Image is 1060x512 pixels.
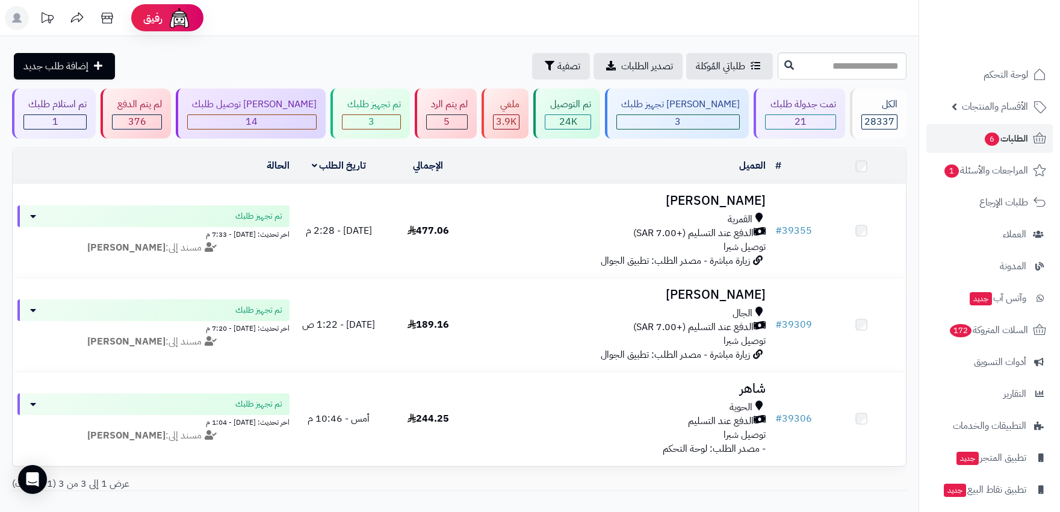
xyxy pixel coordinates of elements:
[1000,258,1026,275] span: المدونة
[23,98,87,111] div: تم استلام طلبك
[312,158,367,173] a: تاريخ الطلب
[167,6,191,30] img: ai-face.png
[926,60,1053,89] a: لوحة التحكم
[953,417,1026,434] span: التطبيقات والخدمات
[944,484,966,497] span: جديد
[775,223,782,238] span: #
[545,115,590,129] div: 24041
[688,414,754,428] span: الدفع عند التسليم
[3,477,459,491] div: عرض 1 إلى 3 من 3 (1 صفحات)
[621,59,673,73] span: تصدير الطلبات
[342,115,400,129] div: 3
[87,334,166,349] strong: [PERSON_NAME]
[724,334,766,348] span: توصيل شبرا
[479,89,531,139] a: ملغي 3.9K
[984,132,1000,146] span: 6
[18,465,47,494] div: Open Intercom Messenger
[412,89,479,139] a: لم يتم الرد 5
[17,415,290,428] div: اخر تحديث: [DATE] - 1:04 م
[926,252,1053,281] a: المدونة
[974,354,1026,370] span: أدوات التسويق
[368,114,374,129] span: 3
[739,158,766,173] a: العميل
[187,98,317,111] div: [PERSON_NAME] توصيل طلبك
[984,66,1028,83] span: لوحة التحكم
[477,288,765,302] h3: [PERSON_NAME]
[8,335,299,349] div: مسند إلى:
[775,158,781,173] a: #
[969,290,1026,307] span: وآتس آب
[235,398,282,410] span: تم تجهيز طلبك
[944,164,959,178] span: 1
[949,322,1028,339] span: السلات المتروكة
[926,379,1053,408] a: التقارير
[861,98,897,111] div: الكل
[113,115,161,129] div: 376
[775,317,812,332] a: #39309
[493,98,519,111] div: ملغي
[267,158,290,173] a: الحالة
[427,115,467,129] div: 5
[686,53,773,80] a: طلباتي المُوكلة
[98,89,173,139] a: لم يتم الدفع 376
[594,53,683,80] a: تصدير الطلبات
[733,307,752,320] span: الجال
[246,114,258,129] span: 14
[775,223,812,238] a: #39355
[926,220,1053,249] a: العملاء
[23,59,88,73] span: إضافة طلب جديد
[235,304,282,316] span: تم تجهيز طلبك
[559,114,577,129] span: 24K
[970,292,992,305] span: جديد
[413,158,443,173] a: الإجمالي
[943,162,1028,179] span: المراجعات والأسئلة
[87,428,166,443] strong: [PERSON_NAME]
[143,11,163,25] span: رفيق
[532,53,590,80] button: تصفية
[775,411,782,426] span: #
[926,411,1053,440] a: التطبيقات والخدمات
[926,475,1053,504] a: تطبيق نقاط البيعجديد
[342,98,400,111] div: تم تجهيز طلبك
[926,348,1053,376] a: أدوات التسويق
[477,382,765,396] h3: شاهر
[949,323,973,338] span: 172
[616,98,740,111] div: [PERSON_NAME] تجهيز طلبك
[8,241,299,255] div: مسند إلى:
[496,114,516,129] span: 3.9K
[775,411,812,426] a: #39306
[24,115,86,129] div: 1
[14,53,115,80] a: إضافة طلب جديد
[848,89,909,139] a: الكل28337
[408,223,449,238] span: 477.06
[926,316,1053,345] a: السلات المتروكة172
[601,254,750,268] span: زيارة مباشرة - مصدر الطلب: تطبيق الجوال
[10,89,98,139] a: تم استلام طلبك 1
[1003,386,1026,402] span: التقارير
[408,317,449,332] span: 189.16
[795,114,807,129] span: 21
[926,188,1053,217] a: طلبات الإرجاع
[984,130,1028,147] span: الطلبات
[956,452,979,465] span: جديد
[728,213,752,226] span: القمرية
[603,89,751,139] a: [PERSON_NAME] تجهيز طلبك 3
[473,372,770,466] td: - مصدر الطلب: لوحة التحكم
[775,317,782,332] span: #
[617,115,739,129] div: 3
[52,114,58,129] span: 1
[766,115,835,129] div: 21
[724,428,766,442] span: توصيل شبرا
[926,124,1053,153] a: الطلبات6
[235,210,282,222] span: تم تجهيز طلبك
[308,411,370,426] span: أمس - 10:46 م
[188,115,316,129] div: 14
[633,226,754,240] span: الدفع عند التسليم (+7.00 SAR)
[17,321,290,334] div: اخر تحديث: [DATE] - 7:20 م
[328,89,412,139] a: تم تجهيز طلبك 3
[173,89,328,139] a: [PERSON_NAME] توصيل طلبك 14
[955,449,1026,466] span: تطبيق المتجر
[724,240,766,254] span: توصيل شبرا
[444,114,450,129] span: 5
[926,284,1053,313] a: وآتس آبجديد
